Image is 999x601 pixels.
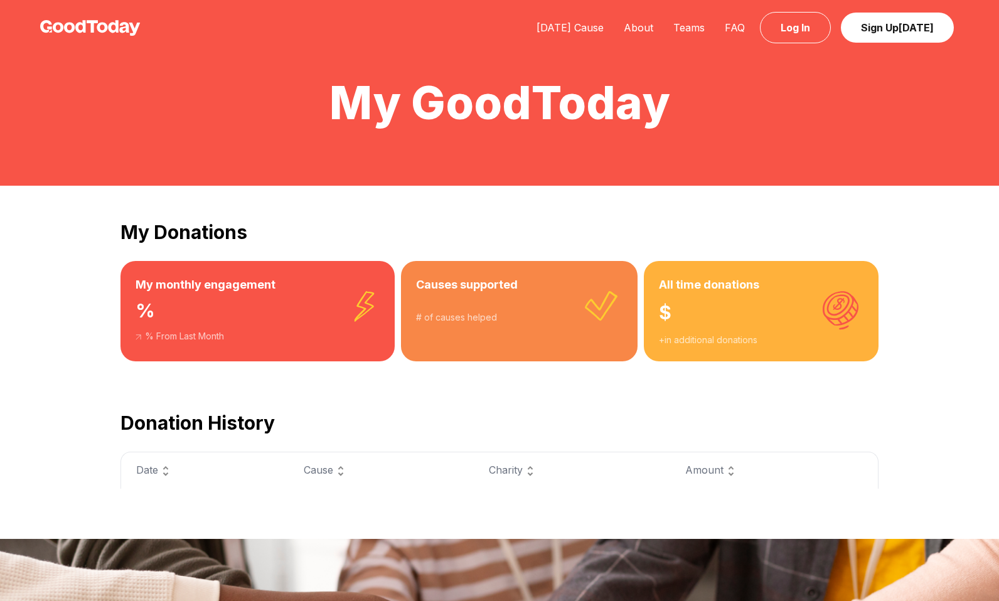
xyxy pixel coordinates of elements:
[136,294,380,330] div: %
[526,21,614,34] a: [DATE] Cause
[899,21,934,34] span: [DATE]
[659,294,863,334] div: $
[120,221,879,243] h2: My Donations
[760,12,831,43] a: Log In
[40,20,141,36] img: GoodToday
[416,276,622,294] h3: Causes supported
[614,21,663,34] a: About
[136,462,274,479] div: Date
[136,276,380,294] h3: My monthly engagement
[659,334,863,346] div: + in additional donations
[416,311,622,324] div: # of causes helped
[136,330,380,343] div: % From Last Month
[685,462,863,479] div: Amount
[663,21,715,34] a: Teams
[489,462,655,479] div: Charity
[304,462,459,479] div: Cause
[120,412,879,434] h2: Donation History
[841,13,954,43] a: Sign Up[DATE]
[715,21,755,34] a: FAQ
[659,276,863,294] h3: All time donations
